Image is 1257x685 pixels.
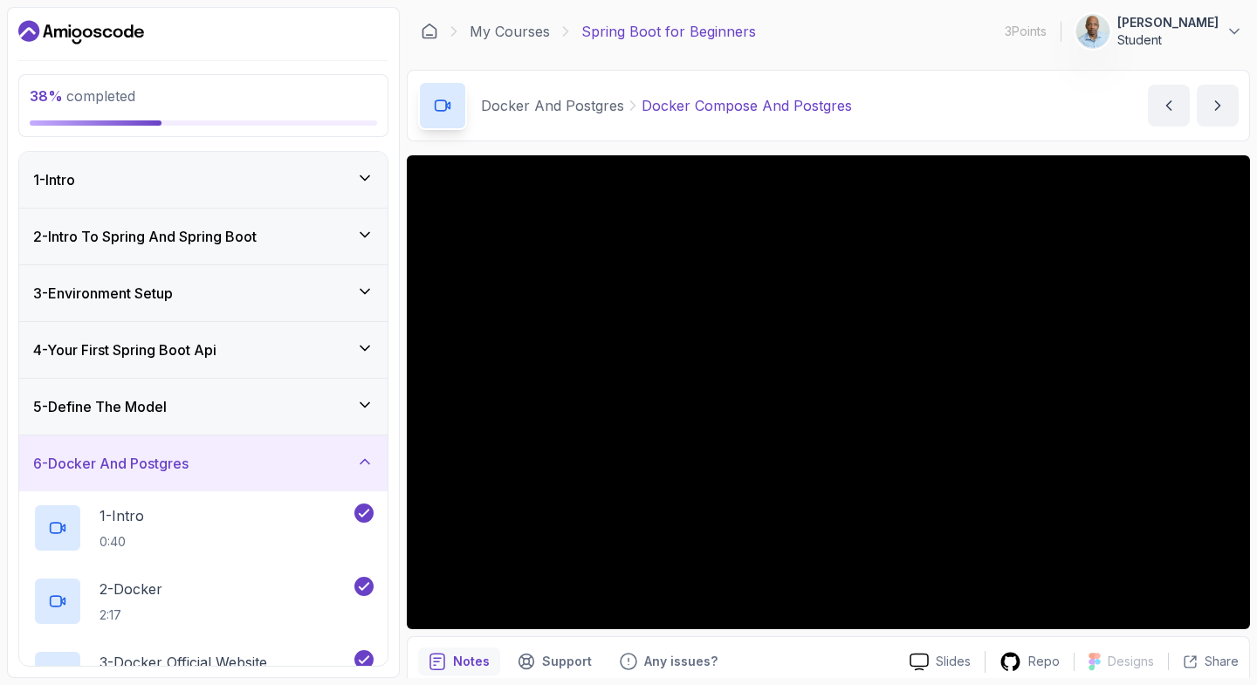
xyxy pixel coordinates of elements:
p: Share [1205,653,1239,670]
button: 1-Intro [19,152,388,208]
span: 38 % [30,87,63,105]
button: next content [1197,85,1239,127]
p: Student [1117,31,1219,49]
button: previous content [1148,85,1190,127]
span: completed [30,87,135,105]
p: 2 - Docker [100,579,162,599]
h3: 5 - Define The Model [33,396,167,417]
h3: 4 - Your First Spring Boot Api [33,339,216,360]
p: Support [542,653,592,670]
h3: 2 - Intro To Spring And Spring Boot [33,226,257,247]
a: Dashboard [421,23,438,40]
p: Docker And Postgres [481,95,624,116]
button: user profile image[PERSON_NAME]Student [1075,14,1243,49]
a: My Courses [470,21,550,42]
button: Share [1168,653,1239,670]
p: 3 - Docker Official Website [100,652,267,673]
p: 0:40 [100,533,144,551]
p: Designs [1108,653,1154,670]
button: 6-Docker And Postgres [19,435,388,491]
p: 3 Points [1005,23,1047,40]
p: Docker Compose And Postgres [642,95,852,116]
button: 3-Environment Setup [19,265,388,321]
button: 2-Intro To Spring And Spring Boot [19,209,388,264]
button: 5-Define The Model [19,379,388,435]
img: user profile image [1076,15,1109,48]
a: Dashboard [18,18,144,46]
button: Feedback button [609,647,728,675]
p: 2:17 [100,606,162,624]
a: Repo [986,651,1074,673]
button: notes button [418,647,500,675]
iframe: 5 - Docker Compose and Postgres [407,155,1250,629]
h3: 3 - Environment Setup [33,283,173,304]
button: Support button [507,647,602,675]
p: Repo [1028,653,1060,670]
p: Any issues? [644,653,718,670]
button: 1-Intro0:40 [33,503,374,552]
p: [PERSON_NAME] [1117,14,1219,31]
p: Spring Boot for Beginners [581,21,756,42]
h3: 1 - Intro [33,169,75,190]
p: 1 - Intro [100,505,144,526]
a: Slides [896,653,985,671]
button: 2-Docker2:17 [33,577,374,626]
p: Notes [453,653,490,670]
button: 4-Your First Spring Boot Api [19,322,388,378]
h3: 6 - Docker And Postgres [33,453,189,474]
p: Slides [936,653,971,670]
